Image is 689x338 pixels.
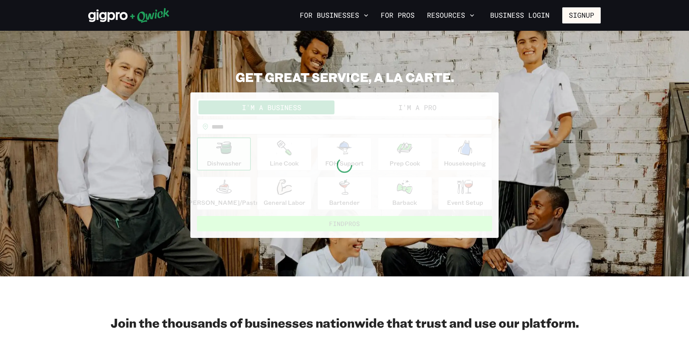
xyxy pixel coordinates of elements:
[424,9,477,22] button: Resources
[88,315,601,330] h2: Join the thousands of businesses nationwide that trust and use our platform.
[562,7,601,23] button: Signup
[190,69,499,85] h2: GET GREAT SERVICE, A LA CARTE.
[484,7,556,23] a: Business Login
[378,9,418,22] a: For Pros
[297,9,371,22] button: For Businesses
[186,198,262,207] p: [PERSON_NAME]/Pastry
